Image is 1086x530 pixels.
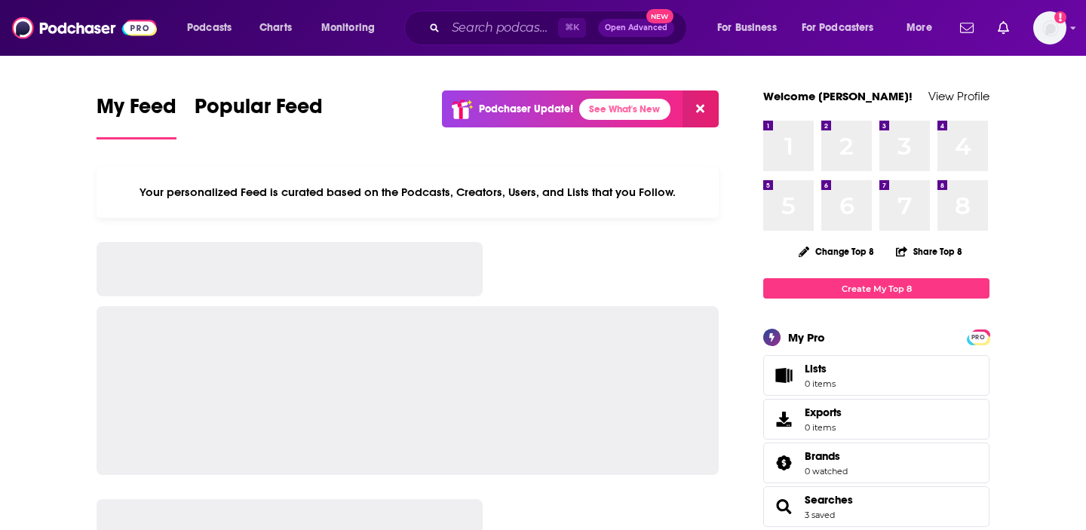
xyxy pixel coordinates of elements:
a: 3 saved [805,510,835,520]
a: Brands [768,452,799,473]
a: Popular Feed [195,93,323,139]
a: Searches [805,493,853,507]
span: Podcasts [187,17,232,38]
span: Lists [805,362,836,375]
a: 0 watched [805,466,848,476]
span: Exports [805,406,842,419]
a: Searches [768,496,799,517]
a: Exports [763,399,989,440]
button: open menu [792,16,896,40]
a: Brands [805,449,848,463]
a: Show notifications dropdown [992,15,1015,41]
span: Searches [763,486,989,527]
button: Change Top 8 [790,242,883,261]
a: Show notifications dropdown [954,15,980,41]
span: More [907,17,932,38]
a: Create My Top 8 [763,278,989,299]
svg: Add a profile image [1054,11,1066,23]
span: Popular Feed [195,93,323,128]
span: Charts [259,17,292,38]
button: Show profile menu [1033,11,1066,44]
div: My Pro [788,330,825,345]
button: open menu [896,16,951,40]
span: For Podcasters [802,17,874,38]
button: open menu [311,16,394,40]
input: Search podcasts, credits, & more... [446,16,558,40]
span: Brands [805,449,840,463]
a: Charts [250,16,301,40]
span: Brands [763,443,989,483]
div: Search podcasts, credits, & more... [419,11,701,45]
button: Open AdvancedNew [598,19,674,37]
a: Lists [763,355,989,396]
span: Open Advanced [605,24,667,32]
button: open menu [176,16,251,40]
span: Lists [805,362,827,375]
div: Your personalized Feed is curated based on the Podcasts, Creators, Users, and Lists that you Follow. [97,167,719,218]
p: Podchaser Update! [479,103,573,115]
button: open menu [707,16,796,40]
a: View Profile [928,89,989,103]
a: My Feed [97,93,176,139]
span: Logged in as sashagoldin [1033,11,1066,44]
span: Exports [768,409,799,430]
span: ⌘ K [558,18,586,38]
span: My Feed [97,93,176,128]
button: Share Top 8 [895,237,963,266]
img: Podchaser - Follow, Share and Rate Podcasts [12,14,157,42]
a: See What's New [579,99,670,120]
span: 0 items [805,378,836,389]
a: Welcome [PERSON_NAME]! [763,89,913,103]
span: Monitoring [321,17,375,38]
a: PRO [969,331,987,342]
span: Lists [768,365,799,386]
span: 0 items [805,422,842,433]
img: User Profile [1033,11,1066,44]
span: For Business [717,17,777,38]
span: New [646,9,673,23]
span: PRO [969,332,987,343]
